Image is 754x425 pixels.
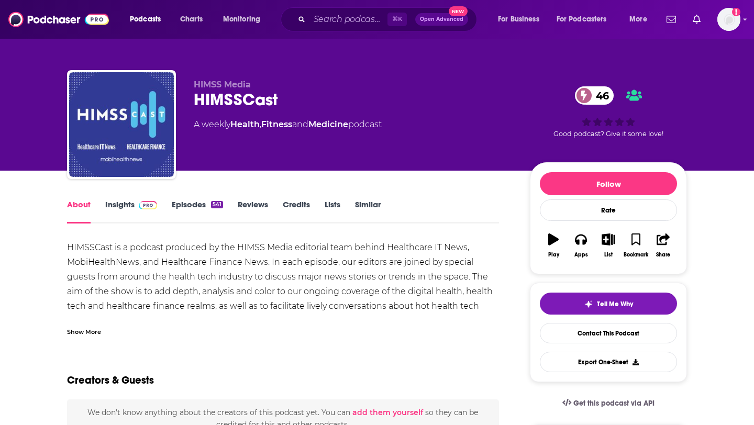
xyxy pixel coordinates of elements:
img: tell me why sparkle [584,300,593,308]
button: open menu [491,11,552,28]
span: 46 [585,86,614,105]
a: InsightsPodchaser Pro [105,199,157,223]
span: Logged in as lily.gordon [717,8,740,31]
button: Export One-Sheet [540,352,677,372]
button: List [595,227,622,264]
a: Get this podcast via API [554,390,663,416]
a: About [67,199,91,223]
div: Apps [574,252,588,258]
a: 46 [575,86,614,105]
button: open menu [123,11,174,28]
span: and [292,119,308,129]
button: Apps [567,227,594,264]
button: Open AdvancedNew [415,13,468,26]
img: Podchaser Pro [139,201,157,209]
span: More [629,12,647,27]
a: Episodes541 [172,199,223,223]
div: List [604,252,613,258]
span: Charts [180,12,203,27]
a: Fitness [261,119,292,129]
div: Search podcasts, credits, & more... [291,7,487,31]
span: For Podcasters [557,12,607,27]
span: ⌘ K [387,13,407,26]
div: 541 [211,201,223,208]
a: Contact This Podcast [540,323,677,343]
button: open menu [550,11,622,28]
div: HIMSSCast is a podcast produced by the HIMSS Media editorial team behind Healthcare IT News, Mobi... [67,240,499,328]
span: For Business [498,12,539,27]
button: Play [540,227,567,264]
button: Follow [540,172,677,195]
img: Podchaser - Follow, Share and Rate Podcasts [8,9,109,29]
button: open menu [216,11,274,28]
a: Similar [355,199,381,223]
a: Health [230,119,260,129]
div: Bookmark [624,252,648,258]
span: New [449,6,468,16]
span: Monitoring [223,12,260,27]
span: Get this podcast via API [573,399,655,408]
a: Lists [325,199,340,223]
button: tell me why sparkleTell Me Why [540,293,677,315]
div: Rate [540,199,677,221]
button: Show profile menu [717,8,740,31]
a: Credits [283,199,310,223]
span: Tell Me Why [597,300,633,308]
h2: Creators & Guests [67,374,154,387]
input: Search podcasts, credits, & more... [309,11,387,28]
button: Share [650,227,677,264]
a: Charts [173,11,209,28]
div: 46Good podcast? Give it some love! [530,80,687,144]
button: open menu [622,11,660,28]
a: Reviews [238,199,268,223]
a: Show notifications dropdown [689,10,705,28]
svg: Add a profile image [732,8,740,16]
button: Bookmark [622,227,649,264]
button: add them yourself [352,408,423,417]
img: User Profile [717,8,740,31]
div: A weekly podcast [194,118,382,131]
div: Play [548,252,559,258]
span: , [260,119,261,129]
img: HIMSSCast [69,72,174,177]
a: Show notifications dropdown [662,10,680,28]
a: Medicine [308,119,348,129]
span: HIMSS Media [194,80,251,90]
span: Good podcast? Give it some love! [553,130,663,138]
span: Podcasts [130,12,161,27]
div: Share [656,252,670,258]
span: Open Advanced [420,17,463,22]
